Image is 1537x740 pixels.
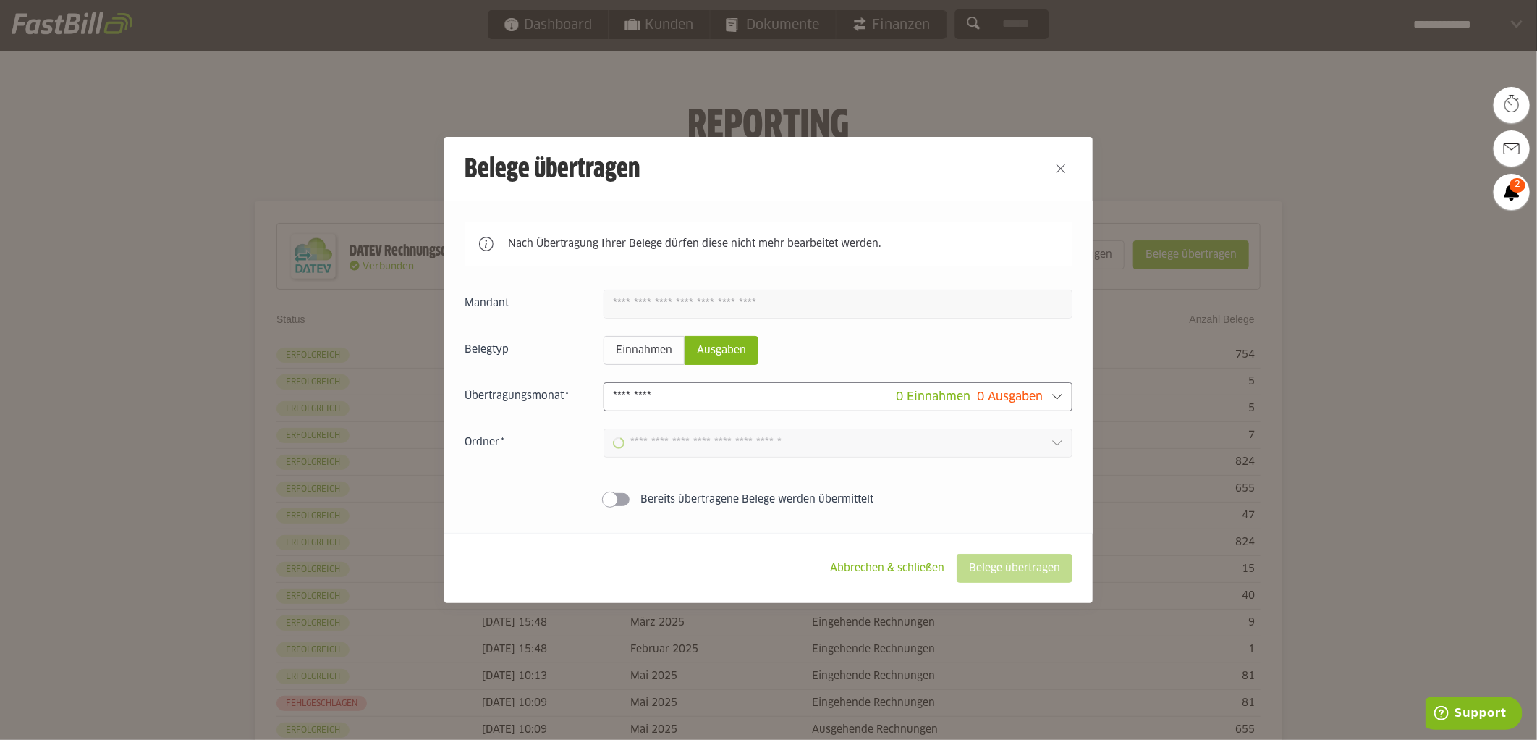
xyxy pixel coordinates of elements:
[818,554,957,583] sl-button: Abbrechen & schließen
[957,554,1072,583] sl-button: Belege übertragen
[1426,697,1523,733] iframe: Öffnet ein Widget, in dem Sie weitere Informationen finden
[465,492,1072,507] sl-switch: Bereits übertragene Belege werden übermittelt
[1510,178,1525,193] span: 2
[977,391,1043,403] span: 0 Ausgaben
[685,336,758,365] sl-radio-button: Ausgaben
[1494,174,1530,210] a: 2
[604,336,685,365] sl-radio-button: Einnahmen
[896,391,970,403] span: 0 Einnahmen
